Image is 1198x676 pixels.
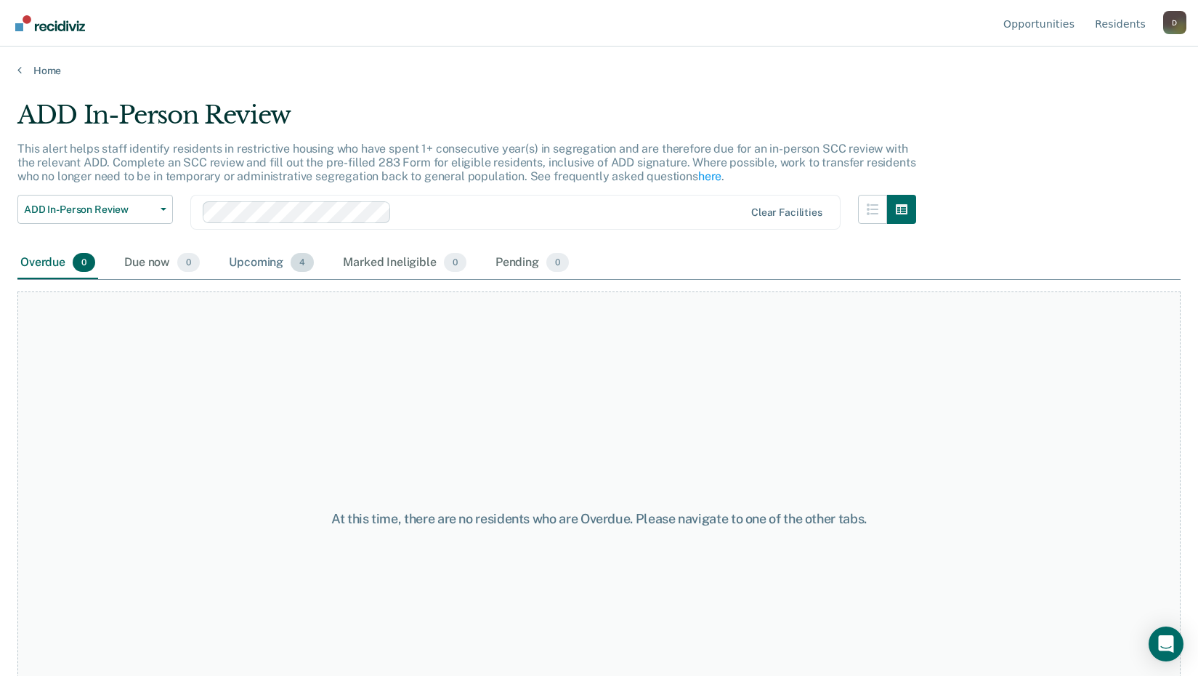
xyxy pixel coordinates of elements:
button: Profile dropdown button [1163,11,1186,34]
div: Upcoming4 [226,247,317,279]
img: Recidiviz [15,15,85,31]
div: At this time, there are no residents who are Overdue. Please navigate to one of the other tabs. [309,511,890,527]
span: 0 [444,253,466,272]
div: D [1163,11,1186,34]
span: 0 [73,253,95,272]
span: 4 [291,253,314,272]
span: 0 [546,253,569,272]
a: Home [17,64,1181,77]
span: 0 [177,253,200,272]
div: Pending0 [493,247,572,279]
div: Clear facilities [751,206,822,219]
p: This alert helps staff identify residents in restrictive housing who have spent 1+ consecutive ye... [17,142,915,183]
div: Marked Ineligible0 [340,247,469,279]
span: ADD In-Person Review [24,204,155,216]
div: ADD In-Person Review [17,100,916,142]
div: Open Intercom Messenger [1149,627,1183,661]
button: ADD In-Person Review [17,195,173,224]
div: Overdue0 [17,247,98,279]
a: here [698,169,721,183]
div: Due now0 [121,247,203,279]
